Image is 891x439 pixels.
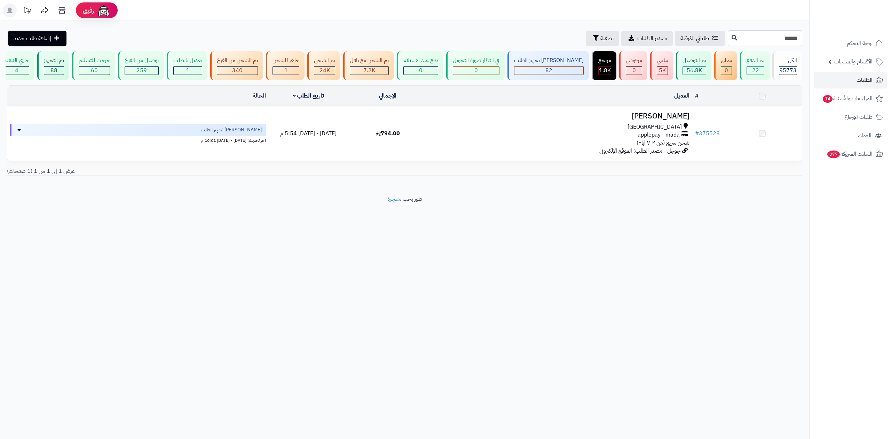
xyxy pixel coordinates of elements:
[695,129,720,138] a: #375528
[350,56,389,64] div: تم الشحن مع ناقل
[376,129,400,138] span: 794.00
[136,66,147,75] span: 259
[632,66,636,75] span: 0
[453,56,499,64] div: في انتظار صورة التحويل
[834,57,873,67] span: الأقسام والمنتجات
[174,67,202,75] div: 1
[125,67,158,75] div: 259
[739,51,771,80] a: تم الدفع 22
[847,38,873,48] span: لوحة التحكم
[814,90,887,107] a: المراجعات والأسئلة14
[125,56,159,64] div: توصيل من الفرع
[674,92,689,100] a: العميل
[637,34,667,43] span: تصدير الطلبات
[404,67,438,75] div: 0
[598,56,611,64] div: مرتجع
[284,66,288,75] span: 1
[687,66,702,75] span: 56.8K
[506,51,590,80] a: [PERSON_NAME] تجهيز الطلب 82
[752,66,759,75] span: 22
[695,92,699,100] a: #
[117,51,165,80] a: توصيل من الفرع 259
[44,56,64,64] div: تم التجهيز
[626,67,642,75] div: 0
[844,18,884,32] img: logo-2.png
[186,66,190,75] span: 1
[638,131,680,139] span: applepay - mada
[91,66,98,75] span: 60
[79,67,110,75] div: 60
[747,67,764,75] div: 22
[217,56,258,64] div: تم الشحن من الفرع
[342,51,395,80] a: تم الشحن مع ناقل 7.2K
[445,51,506,80] a: في انتظار صورة التحويل 0
[514,67,583,75] div: 82
[50,66,57,75] span: 88
[721,67,732,75] div: 0
[822,94,873,103] span: المراجعات والأسئلة
[314,56,335,64] div: تم الشحن
[2,167,405,175] div: عرض 1 إلى 1 من 1 (1 صفحات)
[590,51,618,80] a: مرتجع 1.8K
[683,56,706,64] div: تم التوصيل
[320,66,330,75] span: 24K
[209,51,265,80] a: تم الشحن من الفرع 340
[273,56,299,64] div: جاهز للشحن
[363,66,375,75] span: 7.2K
[314,67,335,75] div: 24030
[618,51,649,80] a: مرفوض 0
[814,109,887,125] a: طلبات الإرجاع
[771,51,804,80] a: الكل95773
[97,3,111,17] img: ai-face.png
[36,51,71,80] a: تم التجهيز 88
[600,34,614,43] span: تصفية
[280,129,337,138] span: [DATE] - [DATE] 5:54 م
[350,67,388,75] div: 7222
[545,66,552,75] span: 82
[293,92,324,100] a: تاريخ الطلب
[514,56,584,64] div: [PERSON_NAME] تجهيز الطلب
[675,31,725,46] a: طلباتي المُوكلة
[4,67,29,75] div: 4
[71,51,117,80] a: خرجت للتسليم 60
[387,195,400,203] a: متجرة
[657,56,668,64] div: ملغي
[814,72,887,88] a: الطلبات
[14,34,51,43] span: إضافة طلب جديد
[823,95,833,103] span: 14
[599,66,611,75] span: 1.8K
[858,131,872,140] span: العملاء
[779,56,797,64] div: الكل
[10,136,266,144] div: اخر تحديث: [DATE] - [DATE] 10:01 م
[379,92,396,100] a: الإجمالي
[403,56,438,64] div: دفع عند الاستلام
[474,66,478,75] span: 0
[721,56,732,64] div: معلق
[173,56,202,64] div: تعديل بالطلب
[273,67,299,75] div: 1
[637,139,689,147] span: شحن سريع (من ٢-٧ ايام)
[680,34,709,43] span: طلباتي المُوكلة
[232,66,243,75] span: 340
[165,51,209,80] a: تعديل بالطلب 1
[15,66,18,75] span: 4
[659,66,666,75] span: 5K
[8,31,66,46] a: إضافة طلب جديد
[79,56,110,64] div: خرجت للتسليم
[430,112,689,120] h3: [PERSON_NAME]
[649,51,675,80] a: ملغي 5K
[253,92,266,100] a: الحالة
[827,149,873,159] span: السلات المتروكة
[657,67,668,75] div: 4990
[201,126,262,133] span: [PERSON_NAME] تجهيز الطلب
[814,127,887,144] a: العملاء
[626,56,642,64] div: مرفوض
[713,51,739,80] a: معلق 0
[814,35,887,52] a: لوحة التحكم
[4,56,29,64] div: جاري التنفيذ
[18,3,36,19] a: تحديثات المنصة
[217,67,258,75] div: 340
[628,123,682,131] span: [GEOGRAPHIC_DATA]
[599,67,611,75] div: 1825
[44,67,64,75] div: 88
